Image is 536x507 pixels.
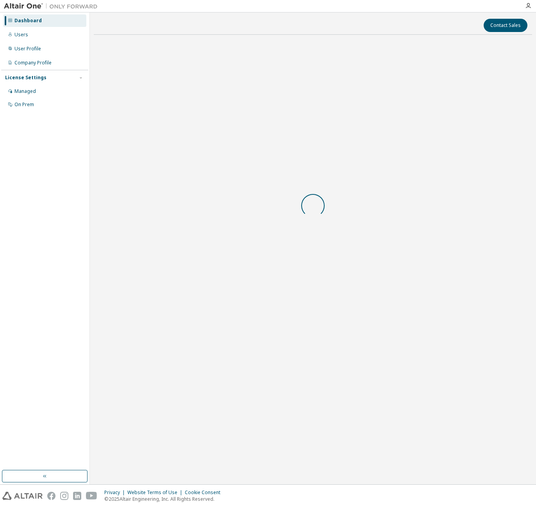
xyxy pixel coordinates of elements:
[127,489,185,496] div: Website Terms of Use
[185,489,225,496] div: Cookie Consent
[14,101,34,108] div: On Prem
[73,492,81,500] img: linkedin.svg
[4,2,102,10] img: Altair One
[104,489,127,496] div: Privacy
[5,75,46,81] div: License Settings
[2,492,43,500] img: altair_logo.svg
[14,88,36,94] div: Managed
[14,46,41,52] div: User Profile
[14,32,28,38] div: Users
[60,492,68,500] img: instagram.svg
[14,18,42,24] div: Dashboard
[14,60,52,66] div: Company Profile
[104,496,225,502] p: © 2025 Altair Engineering, Inc. All Rights Reserved.
[86,492,97,500] img: youtube.svg
[47,492,55,500] img: facebook.svg
[484,19,527,32] button: Contact Sales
